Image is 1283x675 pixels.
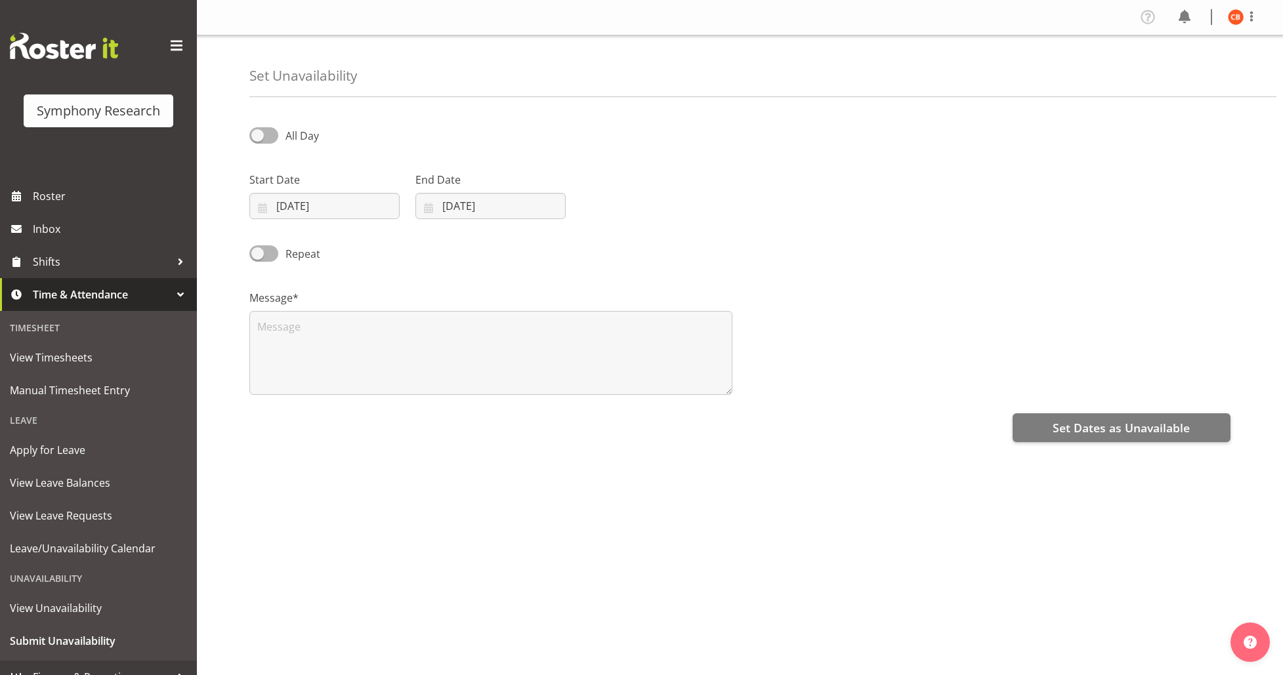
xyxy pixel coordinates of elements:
[10,473,187,493] span: View Leave Balances
[37,101,160,121] div: Symphony Research
[249,172,400,188] label: Start Date
[10,33,118,59] img: Rosterit website logo
[33,285,171,304] span: Time & Attendance
[3,407,194,434] div: Leave
[3,592,194,624] a: View Unavailability
[3,466,194,499] a: View Leave Balances
[278,246,320,262] span: Repeat
[3,341,194,374] a: View Timesheets
[249,68,357,83] h4: Set Unavailability
[10,598,187,618] span: View Unavailability
[33,186,190,206] span: Roster
[10,380,187,400] span: Manual Timesheet Entry
[3,499,194,532] a: View Leave Requests
[10,539,187,558] span: Leave/Unavailability Calendar
[10,348,187,367] span: View Timesheets
[33,252,171,272] span: Shifts
[3,314,194,341] div: Timesheet
[1228,9,1244,25] img: chelsea-bartlett11426.jpg
[3,434,194,466] a: Apply for Leave
[10,440,187,460] span: Apply for Leave
[33,219,190,239] span: Inbox
[3,565,194,592] div: Unavailability
[3,532,194,565] a: Leave/Unavailability Calendar
[1053,419,1190,436] span: Set Dates as Unavailable
[249,193,400,219] input: Click to select...
[3,374,194,407] a: Manual Timesheet Entry
[249,290,732,306] label: Message*
[10,631,187,651] span: Submit Unavailability
[1013,413,1230,442] button: Set Dates as Unavailable
[285,129,319,143] span: All Day
[415,193,566,219] input: Click to select...
[3,624,194,657] a: Submit Unavailability
[10,506,187,525] span: View Leave Requests
[415,172,566,188] label: End Date
[1244,636,1257,649] img: help-xxl-2.png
